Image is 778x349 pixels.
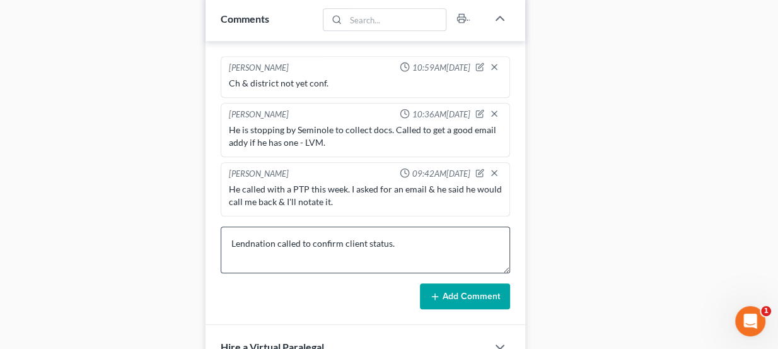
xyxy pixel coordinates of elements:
[221,13,269,25] span: Comments
[412,109,470,121] span: 10:36AM[DATE]
[412,62,470,74] span: 10:59AM[DATE]
[229,77,502,90] div: Ch & district not yet conf.
[229,183,502,208] div: He called with a PTP this week. I asked for an email & he said he would call me back & I'll notat...
[735,306,765,336] iframe: Intercom live chat
[412,168,470,180] span: 09:42AM[DATE]
[229,168,289,180] div: [PERSON_NAME]
[420,283,510,310] button: Add Comment
[229,62,289,74] div: [PERSON_NAME]
[346,9,446,30] input: Search...
[761,306,771,316] span: 1
[229,109,289,121] div: [PERSON_NAME]
[229,124,502,149] div: He is stopping by Seminole to collect docs. Called to get a good email addy if he has one - LVM.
